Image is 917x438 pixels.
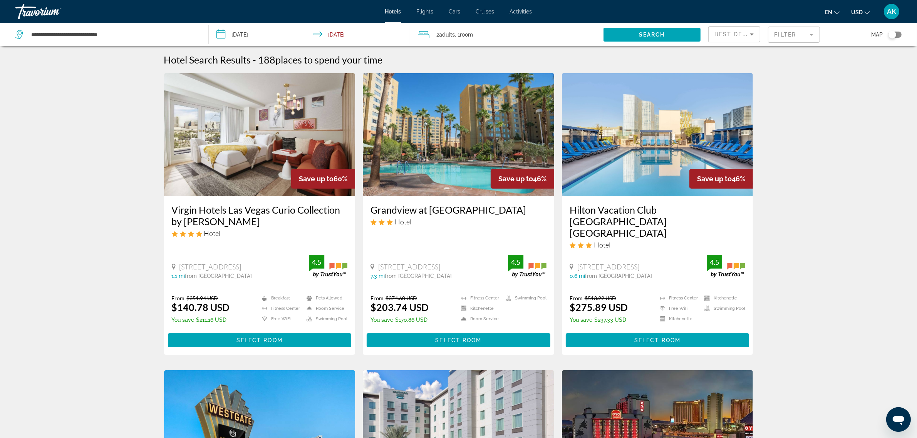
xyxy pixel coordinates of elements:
[656,295,701,301] li: Fitness Center
[370,273,385,279] span: 7.3 mi
[164,54,251,65] h1: Hotel Search Results
[457,295,502,301] li: Fitness Center
[236,337,283,343] span: Select Room
[510,8,532,15] a: Activities
[656,316,701,322] li: Kitchenette
[370,204,547,216] a: Grandview at [GEOGRAPHIC_DATA]
[258,54,383,65] h2: 188
[566,333,749,347] button: Select Room
[370,295,384,301] span: From
[168,333,352,347] button: Select Room
[570,317,628,323] p: $237.33 USD
[179,262,241,271] span: [STREET_ADDRESS]
[417,8,434,15] a: Flights
[689,169,753,189] div: 46%
[457,316,502,322] li: Room Service
[303,295,347,301] li: Pets Allowed
[570,317,592,323] span: You save
[455,29,473,40] span: , 1
[253,54,256,65] span: -
[187,295,218,301] del: $351.94 USD
[435,337,481,343] span: Select Room
[562,73,753,196] img: Hotel image
[299,175,334,183] span: Save up to
[172,301,230,313] ins: $140.78 USD
[491,169,554,189] div: 46%
[258,316,303,322] li: Free WiFi
[594,241,610,249] span: Hotel
[871,29,883,40] span: Map
[436,29,455,40] span: 2
[707,255,745,278] img: trustyou-badge.svg
[410,23,604,46] button: Travelers: 2 adults, 0 children
[701,305,745,312] li: Swimming Pool
[697,175,732,183] span: Save up to
[639,32,665,38] span: Search
[508,255,547,278] img: trustyou-badge.svg
[367,333,550,347] button: Select Room
[303,316,347,322] li: Swimming Pool
[385,8,401,15] a: Hotels
[715,30,754,39] mat-select: Sort by
[172,273,185,279] span: 1.1 mi
[15,2,92,22] a: Travorium
[715,31,755,37] span: Best Deals
[577,262,639,271] span: [STREET_ADDRESS]
[460,32,473,38] span: Room
[258,295,303,301] li: Breakfast
[883,31,902,38] button: Toggle map
[825,7,840,18] button: Change language
[768,26,820,43] button: Filter
[209,23,410,46] button: Check-in date: Sep 11, 2025 Check-out date: Sep 13, 2025
[185,273,252,279] span: from [GEOGRAPHIC_DATA]
[385,273,452,279] span: from [GEOGRAPHIC_DATA]
[886,407,911,432] iframe: Button to launch messaging window
[887,8,896,15] span: AK
[258,305,303,312] li: Fitness Center
[370,217,547,226] div: 3 star Hotel
[502,295,547,301] li: Swimming Pool
[363,73,554,196] a: Hotel image
[367,335,550,344] a: Select Room
[386,295,417,301] del: $374.60 USD
[882,3,902,20] button: User Menu
[164,73,355,196] img: Hotel image
[570,241,746,249] div: 3 star Hotel
[309,257,324,267] div: 4.5
[851,7,870,18] button: Change currency
[476,8,495,15] a: Cruises
[172,204,348,227] a: Virgin Hotels Las Vegas Curio Collection by [PERSON_NAME]
[204,229,221,237] span: Hotel
[291,169,355,189] div: 60%
[707,257,722,267] div: 4.5
[172,229,348,237] div: 4 star Hotel
[172,295,185,301] span: From
[570,204,746,239] a: Hilton Vacation Club [GEOGRAPHIC_DATA] [GEOGRAPHIC_DATA]
[172,317,230,323] p: $211.16 USD
[309,255,347,278] img: trustyou-badge.svg
[701,295,745,301] li: Kitchenette
[449,8,461,15] a: Cars
[585,295,616,301] del: $513.22 USD
[498,175,533,183] span: Save up to
[604,28,700,42] button: Search
[370,317,429,323] p: $170.86 USD
[457,305,502,312] li: Kitchenette
[585,273,652,279] span: from [GEOGRAPHIC_DATA]
[508,257,523,267] div: 4.5
[172,317,194,323] span: You save
[825,9,832,15] span: en
[303,305,347,312] li: Room Service
[370,301,429,313] ins: $203.74 USD
[378,262,440,271] span: [STREET_ADDRESS]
